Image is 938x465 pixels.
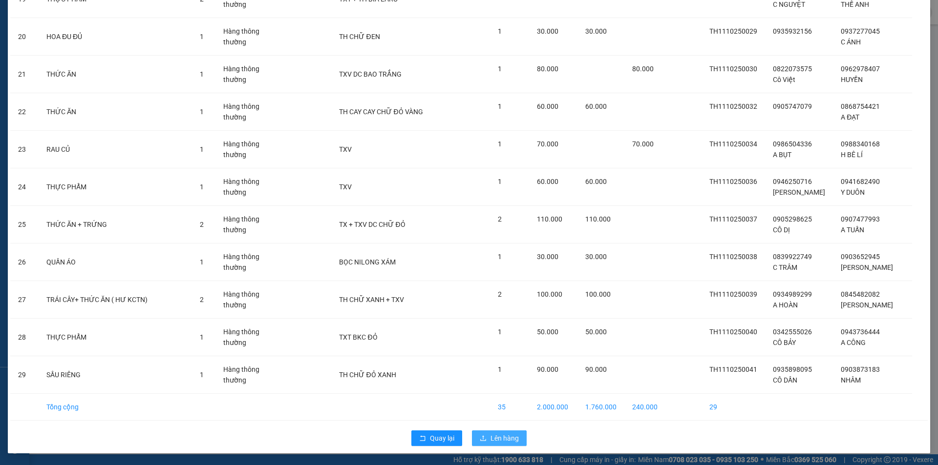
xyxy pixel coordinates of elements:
span: H BÊ LÍ [841,151,863,159]
span: upload [480,435,487,443]
td: 21 [10,56,39,93]
td: 35 [490,394,530,421]
span: TH1110250037 [709,215,757,223]
span: A ĐẠT [841,113,859,121]
span: 60.000 [537,178,558,185]
span: 1 [498,365,502,373]
span: 1 [498,328,502,336]
span: 1 [200,183,204,191]
span: 0988340168 [841,140,880,148]
span: 30.000 [585,27,607,35]
span: [PERSON_NAME] [773,188,825,196]
span: 60.000 [585,178,607,185]
td: 240.000 [624,394,665,421]
span: C ÁNH [841,38,861,46]
span: 1 [200,145,204,153]
span: Lên hàng [490,433,519,444]
span: 0822073575 [773,65,812,73]
span: 1 [200,33,204,40]
td: 23 [10,131,39,168]
span: TXV [339,145,352,153]
td: Hàng thông thường [215,356,287,394]
td: Hàng thông thường [215,56,287,93]
span: TX + TXV DC CHỮ ĐỎ [339,221,405,228]
span: HUYỀN [841,76,863,83]
span: 1 [498,178,502,185]
span: 0839922749 [773,253,812,261]
span: TH1110250041 [709,365,757,373]
span: C TRÂM [773,263,797,271]
span: 0905298625 [773,215,812,223]
td: 28 [10,319,39,356]
span: 30.000 [537,27,558,35]
span: TH1110250034 [709,140,757,148]
span: TH CAY CAY CHỮ ĐỎ VÀNG [339,108,423,116]
span: 110.000 [537,215,562,223]
span: 1 [200,333,204,341]
span: 50.000 [537,328,558,336]
span: 1 [200,108,204,116]
td: Hàng thông thường [215,281,287,319]
span: TXT BKC ĐỎ [339,333,377,341]
span: CÔ DẦN [773,376,797,384]
span: 100.000 [537,290,562,298]
span: 0934989299 [773,290,812,298]
span: 1 [498,27,502,35]
td: Tổng cộng [39,394,192,421]
span: 0941682490 [841,178,880,185]
td: TRÁI CÂY+ THỨC ĂN ( HƯ KCTN) [39,281,192,319]
td: 24 [10,168,39,206]
span: NHÂM [841,376,861,384]
span: BỌC NILONG XÁM [339,258,396,266]
span: 30.000 [585,253,607,261]
span: 110.000 [585,215,611,223]
span: 0935932156 [773,27,812,35]
span: 2 [498,215,502,223]
td: 29 [10,356,39,394]
span: 2 [200,221,204,228]
span: 1 [498,102,502,110]
td: THỨC ĂN [39,56,192,93]
span: 1 [498,253,502,261]
td: THỨC ĂN [39,93,192,131]
button: uploadLên hàng [472,430,527,446]
span: 100.000 [585,290,611,298]
td: Hàng thông thường [215,93,287,131]
span: A BỤT [773,151,791,159]
td: 25 [10,206,39,243]
span: 0946250716 [773,178,812,185]
td: 22 [10,93,39,131]
span: 1 [498,140,502,148]
span: 60.000 [585,102,607,110]
span: TH1110250029 [709,27,757,35]
span: 90.000 [585,365,607,373]
span: TH1110250039 [709,290,757,298]
span: 60.000 [537,102,558,110]
td: 29 [702,394,765,421]
span: 1 [200,371,204,379]
span: 1 [200,70,204,78]
span: 80.000 [537,65,558,73]
span: A TUẤN [841,226,864,234]
td: 1.760.000 [577,394,624,421]
span: C NGUYỆT [773,0,805,8]
span: TH1110250040 [709,328,757,336]
td: THỰC PHẨM [39,319,192,356]
td: RAU CỦ [39,131,192,168]
span: rollback [419,435,426,443]
span: 0935898095 [773,365,812,373]
span: 0962978407 [841,65,880,73]
td: HOA ĐU ĐỦ [39,18,192,56]
span: 80.000 [632,65,654,73]
span: TH1110250036 [709,178,757,185]
td: SẦU RIÊNG [39,356,192,394]
span: TH CHỮ XANH + TXV [339,296,404,303]
span: TH CHỮ ĐEN [339,33,380,40]
span: 30.000 [537,253,558,261]
span: 0845482082 [841,290,880,298]
td: 20 [10,18,39,56]
span: 0903652945 [841,253,880,261]
span: 0868754421 [841,102,880,110]
span: [PERSON_NAME] [841,263,893,271]
span: 90.000 [537,365,558,373]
